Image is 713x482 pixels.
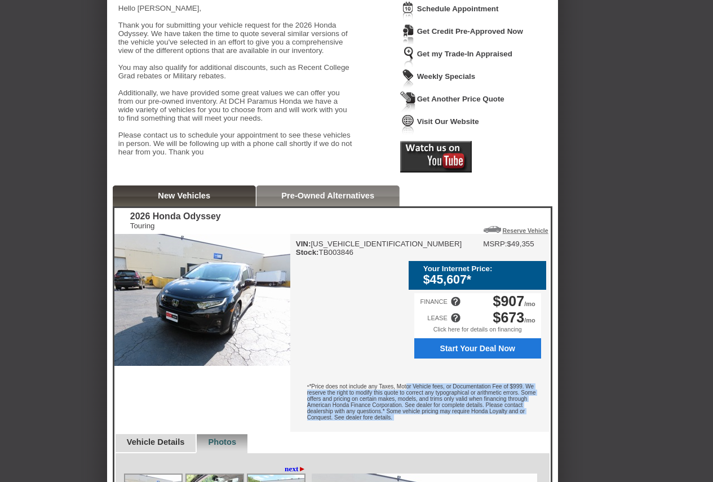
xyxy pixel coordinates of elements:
span: ► [299,465,306,473]
div: Your Internet Price: [423,264,541,273]
a: Get my Trade-In Appraised [417,50,512,58]
div: FINANCE [420,298,447,305]
div: /mo [493,293,535,309]
a: Weekly Specials [417,72,475,81]
span: Start Your Deal Now [420,344,535,353]
img: Icon_TradeInAppraisal.png [400,46,416,67]
img: Icon_GetQuote.png [400,91,416,112]
div: Click here for details on financing [414,326,541,338]
td: MSRP: [483,240,507,248]
div: /mo [493,309,535,326]
div: LEASE [427,315,447,321]
a: Reserve Vehicle [503,227,548,234]
img: Icon_ReserveVehicleCar.png [484,226,501,233]
font: *Price does not include any Taxes, Motor Vehicle fees, or Documentation Fee of $999. We reserve t... [307,383,536,421]
div: Touring [130,222,221,230]
img: Icon_Youtube2.png [400,141,472,173]
img: Icon_VisitWebsite.png [400,114,416,135]
div: [US_VEHICLE_IDENTIFICATION_NUMBER] TB003846 [296,240,462,257]
a: Schedule Appointment [417,5,499,13]
b: VIN: [296,240,311,248]
a: next► [285,465,306,474]
img: Icon_CreditApproval.png [400,24,416,45]
img: Icon_ScheduleAppointment.png [400,1,416,22]
img: 2026 Honda Odyssey [114,234,290,366]
a: Vehicle Details [127,437,185,446]
td: $49,355 [507,240,534,248]
img: Icon_WeeklySpecials.png [400,69,416,90]
a: Photos [208,437,236,446]
a: Pre-Owned Alternatives [281,191,374,200]
a: Visit Our Website [417,117,479,126]
a: New Vehicles [158,191,210,200]
span: $673 [493,309,525,325]
div: $45,607* [423,273,541,287]
a: Get Credit Pre-Approved Now [417,27,523,36]
b: Stock: [296,248,319,257]
span: $907 [493,293,525,309]
a: Get Another Price Quote [417,95,504,103]
div: 2026 Honda Odyssey [130,211,221,222]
